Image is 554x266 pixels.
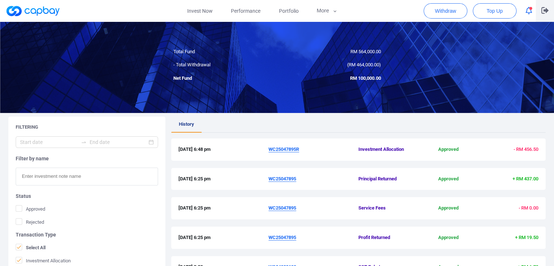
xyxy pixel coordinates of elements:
span: Principal Returned [358,175,419,183]
span: - RM 456.50 [514,146,538,152]
span: History [179,121,194,127]
span: Profit Returned [358,234,419,242]
input: Start date [20,138,78,146]
span: Portfolio [279,7,298,15]
span: + RM 437.00 [512,176,538,181]
u: WC25047895 [268,235,296,240]
span: Approved [16,205,45,212]
button: Withdraw [424,3,467,19]
span: swap-right [81,139,87,145]
input: Enter investment note name [16,168,158,185]
span: [DATE] 6:25 pm [178,175,268,183]
u: WC25047895 [268,176,296,181]
input: End date [90,138,148,146]
span: [DATE] 6:48 pm [178,146,268,153]
span: [DATE] 6:25 pm [178,204,268,212]
div: - Total Withdrawal [168,61,277,69]
u: WC25047895R [268,146,299,152]
div: Total Fund [168,48,277,56]
h5: Transaction Type [16,231,158,238]
span: RM 464,000.00 [349,62,379,67]
span: + RM 19.50 [515,235,538,240]
span: Investment Allocation [16,257,71,264]
span: Investment Allocation [358,146,419,153]
div: Net Fund [168,75,277,82]
u: WC25047895 [268,205,296,211]
div: ( ) [277,61,386,69]
span: to [81,139,87,145]
button: Top Up [473,3,516,19]
span: RM 564,000.00 [350,49,381,54]
span: Performance [231,7,260,15]
span: Select All [16,244,46,251]
span: Approved [419,175,479,183]
h5: Filtering [16,124,38,130]
span: RM 100,000.00 [350,75,381,81]
span: Rejected [16,218,44,226]
span: [DATE] 6:25 pm [178,234,268,242]
span: Approved [419,146,479,153]
span: Approved [419,234,479,242]
span: Approved [419,204,479,212]
h5: Filter by name [16,155,158,162]
h5: Status [16,193,158,199]
span: - RM 0.00 [519,205,538,211]
span: Service Fees [358,204,419,212]
span: Top Up [487,7,503,15]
